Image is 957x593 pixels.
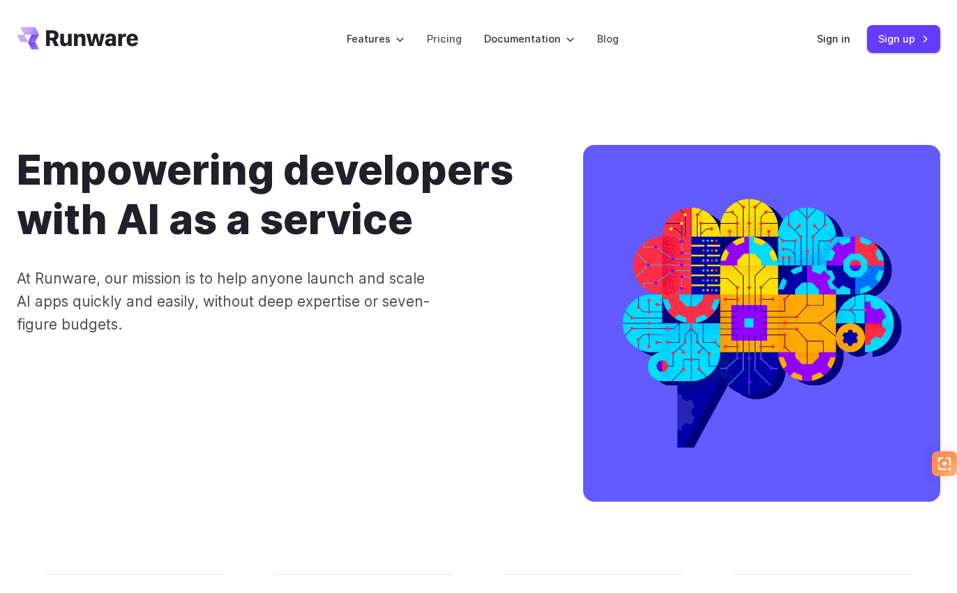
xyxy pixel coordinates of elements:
[817,31,850,47] a: Sign in
[347,31,405,47] label: Features
[484,31,575,47] label: Documentation
[17,145,538,245] h1: Empowering developers with AI as a service
[583,145,940,502] img: A colorful illustration of a brain made up of circuit boards
[597,31,619,47] a: Blog
[427,31,462,47] a: Pricing
[17,267,434,337] p: At Runware, our mission is to help anyone launch and scale AI apps quickly and easily, without de...
[17,27,138,49] a: Go to /
[867,25,940,52] a: Sign up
